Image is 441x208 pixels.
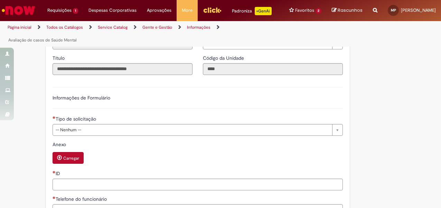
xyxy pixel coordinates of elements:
span: Telefone do funcionário [56,196,108,202]
span: -- Nenhum -- [56,124,329,135]
a: Service Catalog [98,25,128,30]
input: Código da Unidade [203,63,343,75]
a: Informações [187,25,210,30]
a: Avaliação de casos de Saúde Mental [8,37,77,43]
span: Aprovações [147,7,171,14]
input: ID [53,179,343,190]
span: MP [391,8,396,12]
div: Padroniza [232,7,272,15]
span: Tipo de solicitação [56,116,97,122]
img: click_logo_yellow_360x200.png [203,5,222,15]
span: Favoritos [295,7,314,14]
span: 1 [73,8,78,14]
a: Rascunhos [332,7,363,14]
span: Somente leitura - Código da Unidade [203,55,245,61]
span: Despesas Corporativas [88,7,137,14]
a: Página inicial [8,25,31,30]
ul: Trilhas de página [5,21,289,47]
span: ID [56,170,62,177]
img: ServiceNow [1,3,36,17]
span: Necessários [53,116,56,119]
span: Anexo [53,141,67,148]
span: Necessários [53,196,56,199]
label: Somente leitura - Título [53,55,66,62]
span: More [182,7,193,14]
span: Somente leitura - Título [53,55,66,61]
span: 2 [316,8,321,14]
span: Necessários [53,171,56,173]
span: Requisições [47,7,72,14]
input: Título [53,63,193,75]
a: Todos os Catálogos [46,25,83,30]
span: Rascunhos [338,7,363,13]
a: Gente e Gestão [142,25,172,30]
p: +GenAi [255,7,272,15]
span: [PERSON_NAME] [401,7,436,13]
label: Informações de Formulário [53,95,110,101]
label: Somente leitura - Código da Unidade [203,55,245,62]
small: Carregar [63,155,79,161]
button: Carregar anexo de Anexo [53,152,84,164]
